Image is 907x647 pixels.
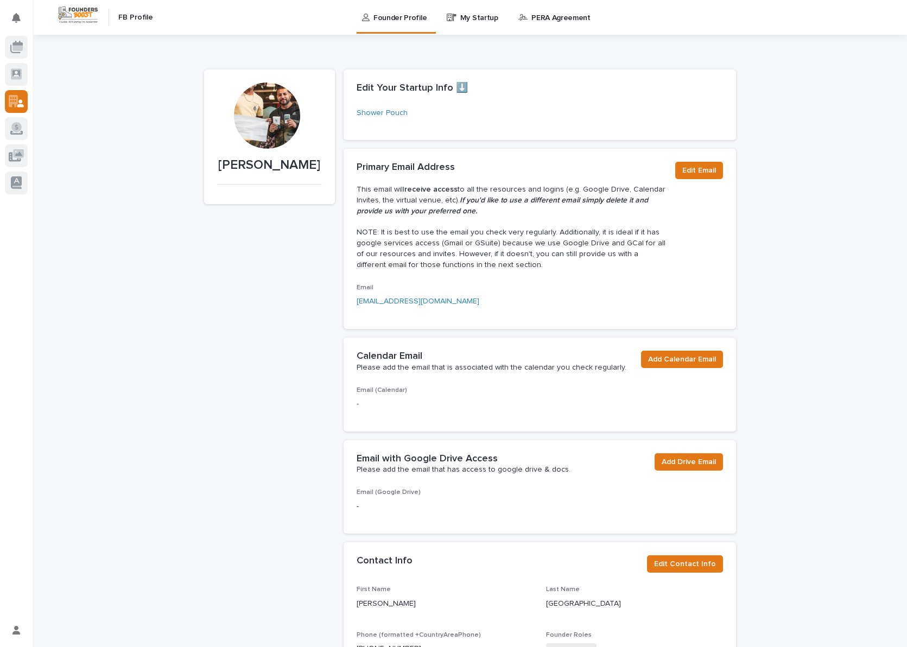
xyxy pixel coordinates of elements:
[357,598,534,610] p: [PERSON_NAME]
[357,453,498,465] h2: Email with Google Drive Access
[357,398,723,410] p: -
[357,107,408,119] a: Shower Pouch
[357,162,455,174] h2: Primary Email Address
[357,297,479,305] a: [EMAIL_ADDRESS][DOMAIN_NAME]
[118,13,153,22] h2: FB Profile
[14,13,28,30] div: Notifications
[357,351,422,363] h2: Calendar Email
[217,157,322,173] p: [PERSON_NAME]
[662,456,716,467] span: Add Drive Email
[647,555,723,573] button: Edit Contact Info
[57,5,99,25] img: Workspace Logo
[648,354,716,365] span: Add Calendar Email
[357,632,481,638] span: Phone (formatted +CountryAreaPhone)
[655,453,723,471] button: Add Drive Email
[357,501,723,512] p: -
[357,489,421,496] span: Email (Google Drive)
[357,227,667,271] p: NOTE: It is best to use the email you check very regularly. Additionally, it is ideal if it has g...
[404,186,458,193] strong: receive access
[357,83,468,94] h2: Edit Your Startup Info ⬇️
[357,465,646,475] p: Please add the email that has access to google drive & docs.
[654,559,716,569] span: Edit Contact Info
[546,632,592,638] span: Founder Roles
[357,284,373,291] span: Email
[682,165,716,176] span: Edit Email
[675,162,723,179] button: Edit Email
[5,7,28,29] button: Notifications
[357,586,391,593] span: First Name
[357,387,407,394] span: Email (Calendar)
[641,351,723,368] button: Add Calendar Email
[357,196,650,215] em: If you'd like to use a different email simply delete it and provide us with your preferred one.
[357,185,667,217] p: This email will to all the resources and logins (e.g. Google Drive, Calendar Invites, the virtual...
[357,555,413,567] h2: Contact Info
[546,598,723,610] p: [GEOGRAPHIC_DATA]
[357,363,632,373] p: Please add the email that is associated with the calendar you check regularly.
[546,586,580,593] span: Last Name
